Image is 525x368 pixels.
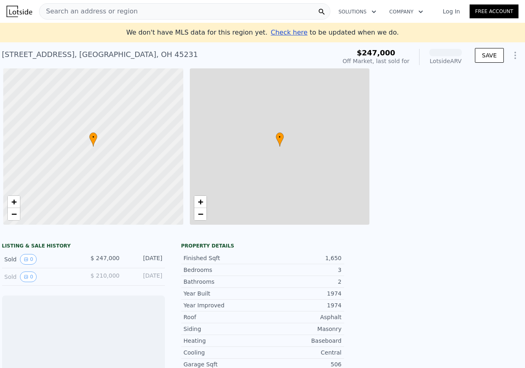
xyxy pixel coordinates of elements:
[383,4,430,19] button: Company
[184,337,263,345] div: Heating
[271,28,399,37] div: to be updated when we do.
[2,243,165,251] div: LISTING & SALE HISTORY
[90,272,119,279] span: $ 210,000
[271,28,308,36] span: Check here
[194,196,206,208] a: Zoom in
[20,254,37,265] button: View historical data
[8,208,20,220] a: Zoom out
[184,348,263,357] div: Cooling
[507,47,523,64] button: Show Options
[184,301,263,309] div: Year Improved
[8,196,20,208] a: Zoom in
[263,348,342,357] div: Central
[343,57,409,65] div: Off Market, last sold for
[184,278,263,286] div: Bathrooms
[89,134,97,141] span: •
[263,266,342,274] div: 3
[4,254,77,265] div: Sold
[2,49,198,60] div: [STREET_ADDRESS] , [GEOGRAPHIC_DATA] , OH 45231
[198,209,203,219] span: −
[7,6,32,17] img: Lotside
[184,266,263,274] div: Bedrooms
[126,272,163,282] div: [DATE]
[263,325,342,333] div: Masonry
[20,272,37,282] button: View historical data
[11,197,17,207] span: +
[184,313,263,321] div: Roof
[198,197,203,207] span: +
[126,254,163,265] div: [DATE]
[429,57,462,65] div: Lotside ARV
[263,289,342,298] div: 1974
[184,289,263,298] div: Year Built
[263,313,342,321] div: Asphalt
[90,255,119,261] span: $ 247,000
[357,48,395,57] span: $247,000
[263,301,342,309] div: 1974
[276,134,284,141] span: •
[184,325,263,333] div: Siding
[263,337,342,345] div: Baseboard
[184,254,263,262] div: Finished Sqft
[470,4,518,18] a: Free Account
[194,208,206,220] a: Zoom out
[263,278,342,286] div: 2
[276,132,284,147] div: •
[126,28,399,37] div: We don't have MLS data for this region yet.
[40,7,138,16] span: Search an address or region
[11,209,17,219] span: −
[433,7,470,15] a: Log In
[475,48,503,63] button: SAVE
[263,254,342,262] div: 1,650
[332,4,383,19] button: Solutions
[4,272,77,282] div: Sold
[89,132,97,147] div: •
[181,243,344,249] div: Property details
